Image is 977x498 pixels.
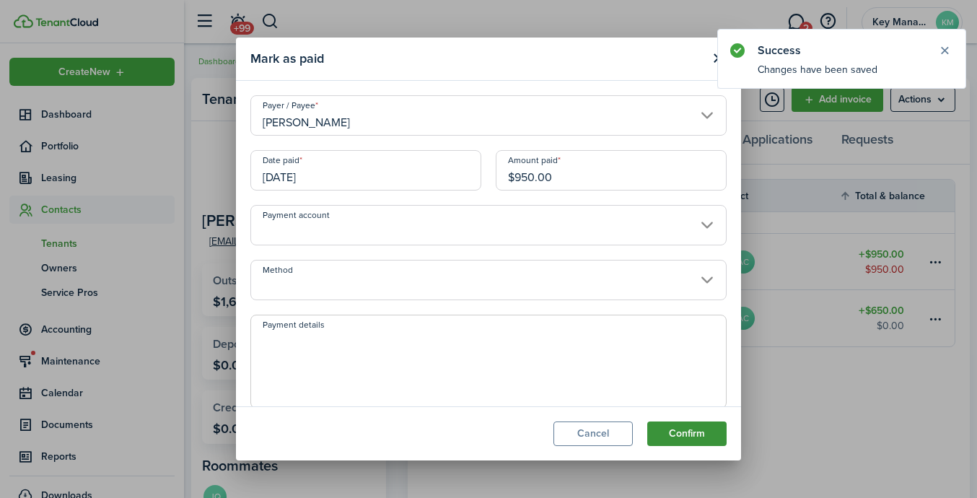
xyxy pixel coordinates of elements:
button: Cancel [553,421,633,446]
modal-title: Mark as paid [250,45,702,73]
input: 0.00 [496,150,727,191]
notify-body: Changes have been saved [718,62,965,88]
button: Confirm [647,421,727,446]
input: mm/dd/yyyy [250,150,481,191]
input: Select a payer / payee [250,95,727,136]
button: Close modal [706,46,730,71]
notify-title: Success [758,42,924,59]
button: Close notify [934,40,955,61]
